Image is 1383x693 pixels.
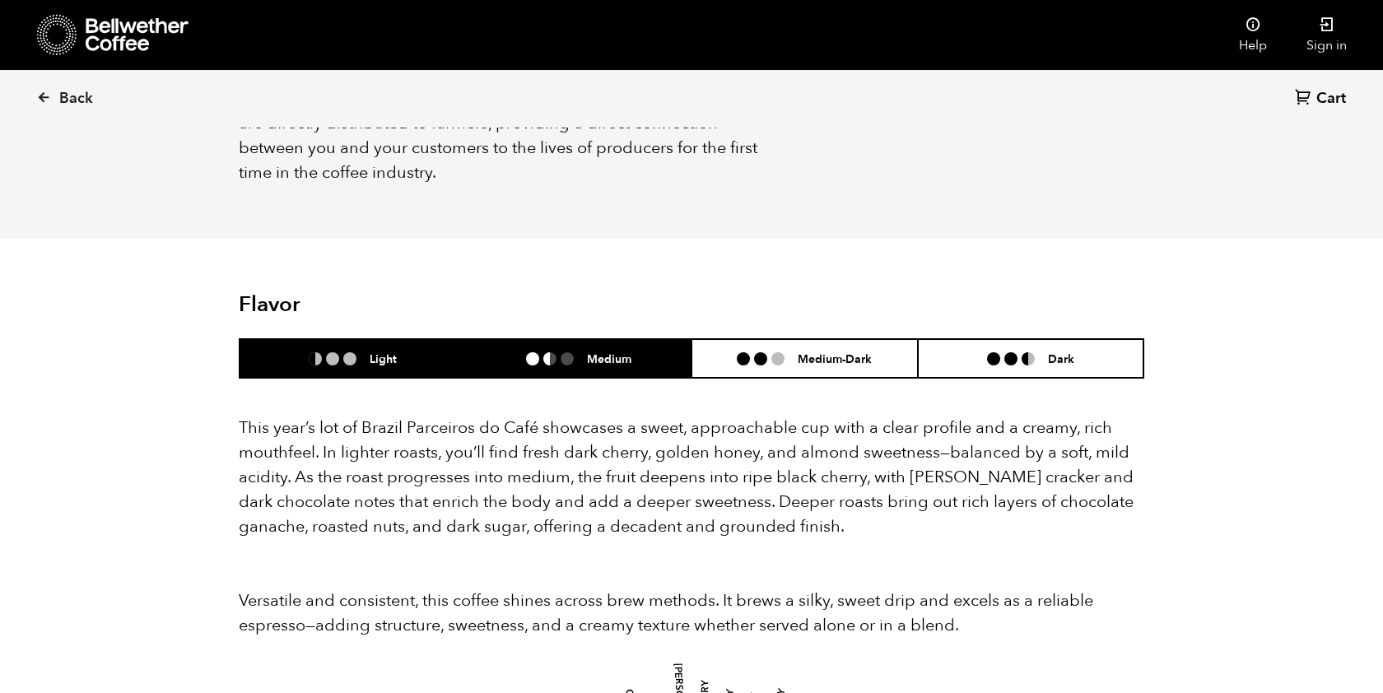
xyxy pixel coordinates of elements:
h6: Dark [1048,351,1074,365]
span: Cart [1316,89,1346,109]
span: Back [59,89,93,109]
h6: Medium-Dark [798,351,872,365]
p: This year’s lot of Brazil Parceiros do Café showcases a sweet, approachable cup with a clear prof... [239,416,1144,539]
h6: Medium [587,351,631,365]
a: Cart [1295,88,1350,110]
p: Versatile and consistent, this coffee shines across brew methods. It brews a silky, sweet drip an... [239,588,1144,638]
h2: Flavor [239,292,541,318]
h6: Light [370,351,397,365]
